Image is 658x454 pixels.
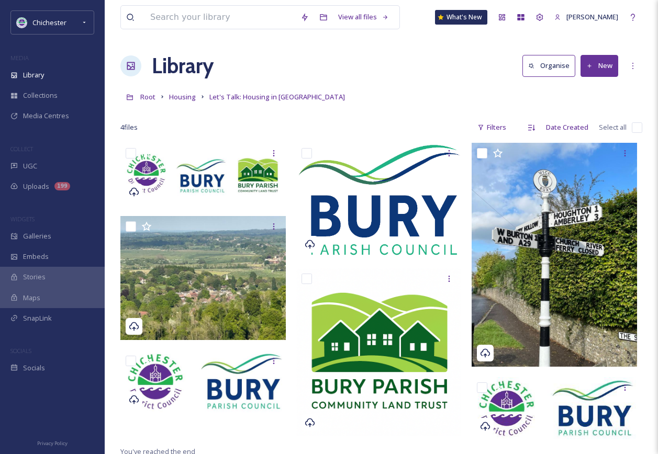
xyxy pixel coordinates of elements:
[549,7,623,27] a: [PERSON_NAME]
[169,92,196,101] span: Housing
[17,17,27,28] img: Logo_of_Chichester_District_Council.png
[54,182,70,190] div: 199
[541,117,594,138] div: Date Created
[10,54,29,62] span: MEDIA
[37,436,68,449] a: Privacy Policy
[140,90,155,103] a: Root
[296,268,464,436] img: BPCLT logo.png
[472,143,640,367] img: Finger post.jpg
[32,18,66,27] span: Chichester
[152,50,214,82] a: Library
[472,377,640,439] img: CDC and BPC logo for Bury housing needs survey (1).jpg
[23,293,40,303] span: Maps
[23,231,51,241] span: Galleries
[581,55,618,76] button: New
[23,111,69,121] span: Media Centres
[120,143,286,204] img: All three logos for Bury housing needs survey.jpg
[599,122,627,132] span: Select all
[435,10,487,25] a: What's New
[522,55,575,76] button: Organise
[23,70,44,80] span: Library
[120,350,288,413] img: CDC and BPC logo for Bury housing needs survey.jpg
[23,161,37,171] span: UGC
[23,363,45,373] span: Socials
[37,440,68,447] span: Privacy Policy
[472,117,511,138] div: Filters
[169,90,196,103] a: Housing
[145,6,295,29] input: Search your library
[10,145,33,153] span: COLLECT
[23,272,46,282] span: Stories
[120,122,138,132] span: 4 file s
[209,90,345,103] a: Let's Talk: Housing in [GEOGRAPHIC_DATA]
[566,12,618,21] span: [PERSON_NAME]
[23,252,49,262] span: Embeds
[140,92,155,101] span: Root
[10,347,31,355] span: SOCIALS
[333,7,394,27] a: View all files
[10,215,35,223] span: WIDGETS
[296,143,462,258] img: LogoburyPC-removebg-preview.png
[23,90,58,100] span: Collections
[209,92,345,101] span: Let's Talk: Housing in [GEOGRAPHIC_DATA]
[522,55,581,76] a: Organise
[23,181,49,191] span: Uploads
[23,313,52,323] span: SnapLink
[120,216,286,340] img: View of Bury.jpg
